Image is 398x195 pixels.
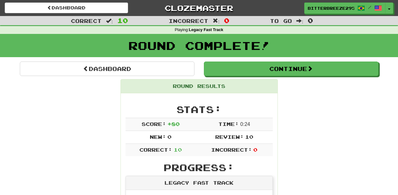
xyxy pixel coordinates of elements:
[167,121,180,127] span: + 80
[308,5,354,11] span: BitterBreeze2956
[218,121,239,127] span: Time:
[137,3,261,14] a: Clozemaster
[296,18,303,24] span: :
[213,18,220,24] span: :
[189,28,223,32] strong: Legacy Fast Track
[174,147,182,153] span: 10
[117,17,128,24] span: 10
[215,134,244,140] span: Review:
[304,3,385,14] a: BitterBreeze2956 /
[224,17,229,24] span: 0
[169,18,208,24] span: Incorrect
[211,147,252,153] span: Incorrect:
[71,18,102,24] span: Correct
[139,147,172,153] span: Correct:
[142,121,166,127] span: Score:
[126,176,272,190] div: Legacy Fast Track
[245,134,253,140] span: 10
[106,18,113,24] span: :
[121,79,277,93] div: Round Results
[270,18,292,24] span: To go
[368,5,371,9] span: /
[5,3,128,13] a: Dashboard
[253,147,257,153] span: 0
[167,134,171,140] span: 0
[240,122,250,127] span: 0 : 24
[20,62,194,76] a: Dashboard
[126,162,273,173] h2: Progress:
[2,39,396,52] h1: Round Complete!
[308,17,313,24] span: 0
[150,134,166,140] span: New:
[126,104,273,115] h2: Stats:
[204,62,378,76] button: Continue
